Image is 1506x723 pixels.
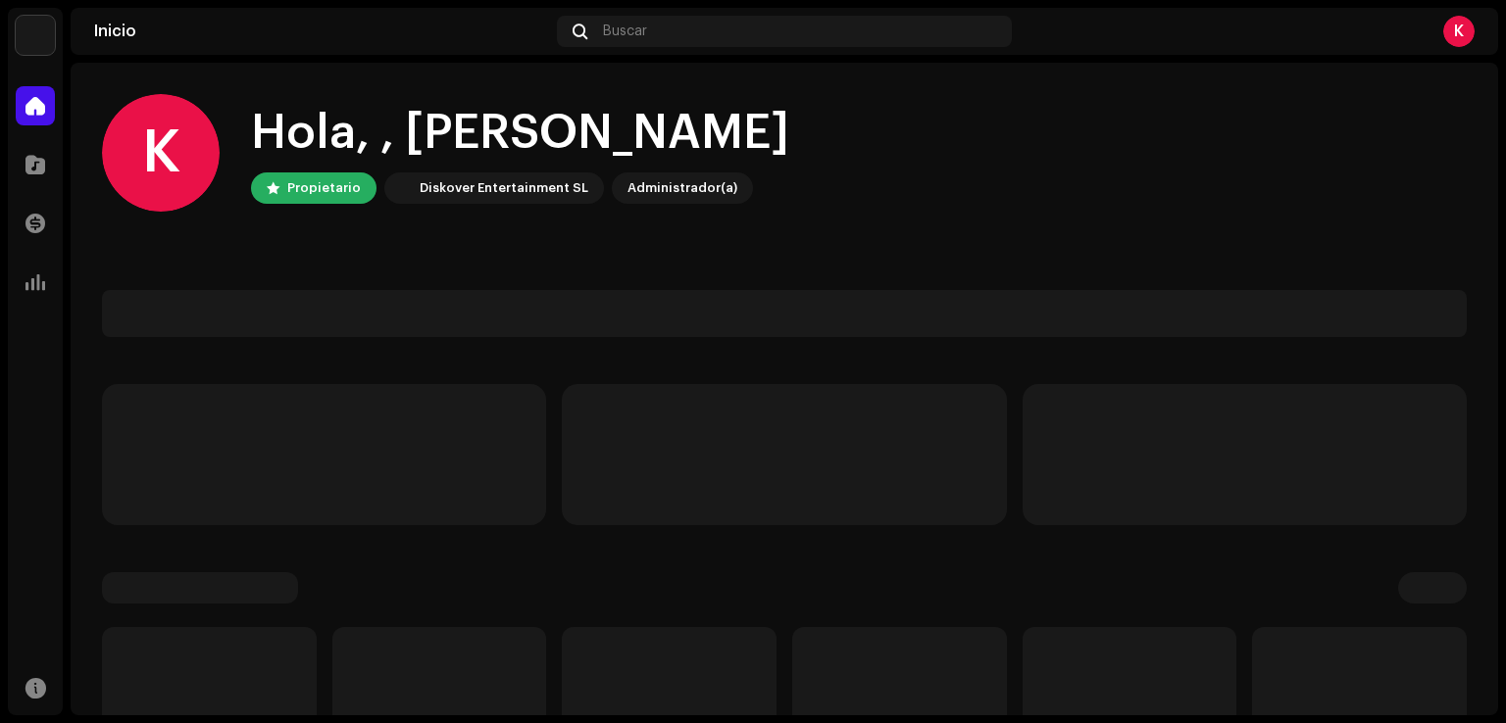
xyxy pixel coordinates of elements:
[603,24,647,39] span: Buscar
[388,176,412,200] img: 297a105e-aa6c-4183-9ff4-27133c00f2e2
[287,176,361,200] div: Propietario
[251,102,789,165] div: Hola, , [PERSON_NAME]
[627,176,737,200] div: Administrador(a)
[102,94,220,212] div: K
[94,24,549,39] div: Inicio
[16,16,55,55] img: 297a105e-aa6c-4183-9ff4-27133c00f2e2
[420,176,588,200] div: Diskover Entertainment SL
[1443,16,1475,47] div: K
